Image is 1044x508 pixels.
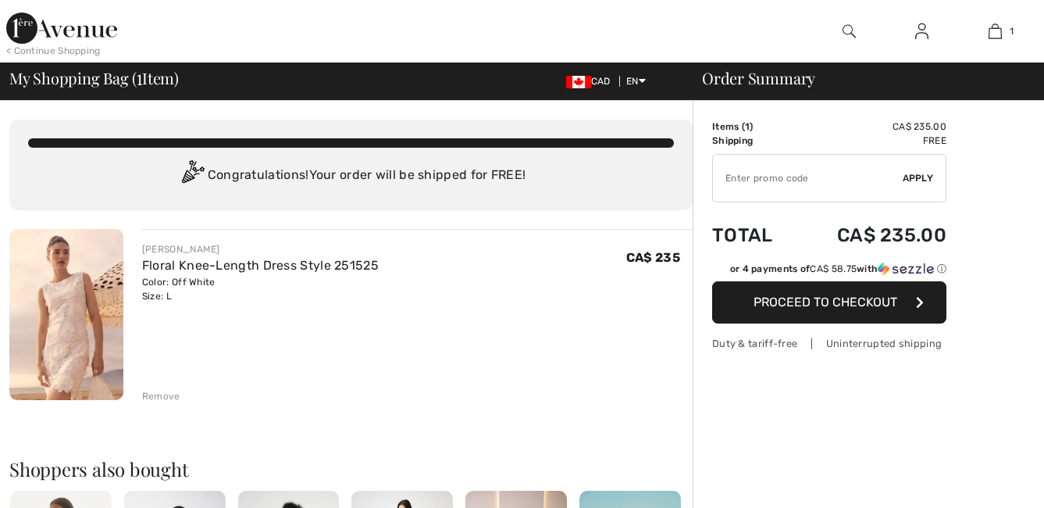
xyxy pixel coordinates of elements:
td: CA$ 235.00 [796,209,946,262]
span: Apply [903,171,934,185]
span: Proceed to Checkout [754,295,897,309]
img: Floral Knee-Length Dress Style 251525 [9,229,123,400]
img: 1ère Avenue [6,13,117,44]
div: or 4 payments ofCA$ 58.75withSezzle Click to learn more about Sezzle [712,262,946,281]
a: Sign In [903,22,941,41]
div: Order Summary [683,70,1035,86]
td: Items ( ) [712,120,796,134]
span: CA$ 58.75 [810,263,857,274]
span: My Shopping Bag ( Item) [9,70,179,86]
a: Floral Knee-Length Dress Style 251525 [142,258,379,273]
span: EN [626,76,646,87]
span: CAD [566,76,617,87]
div: Remove [142,389,180,403]
span: 1 [137,66,142,87]
div: [PERSON_NAME] [142,242,379,256]
td: Shipping [712,134,796,148]
td: CA$ 235.00 [796,120,946,134]
a: 1 [959,22,1031,41]
img: My Bag [989,22,1002,41]
span: CA$ 235 [626,250,680,265]
img: Congratulation2.svg [176,160,208,191]
div: or 4 payments of with [730,262,946,276]
div: Congratulations! Your order will be shipped for FREE! [28,160,674,191]
button: Proceed to Checkout [712,281,946,324]
td: Free [796,134,946,148]
div: Color: Off White Size: L [142,275,379,303]
span: 1 [1010,24,1014,38]
td: Total [712,209,796,262]
img: Canadian Dollar [566,76,591,88]
h2: Shoppers also bought [9,460,693,478]
img: Sezzle [878,262,934,276]
img: search the website [843,22,856,41]
img: My Info [915,22,928,41]
span: 1 [745,121,750,132]
div: Duty & tariff-free | Uninterrupted shipping [712,336,946,351]
input: Promo code [713,155,903,202]
div: < Continue Shopping [6,44,101,58]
